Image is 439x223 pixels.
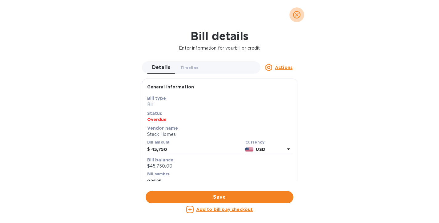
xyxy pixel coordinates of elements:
[275,65,292,70] u: Actions
[289,7,304,22] button: close
[147,131,292,138] p: Stack Homes
[147,141,169,144] label: Bill amount
[245,140,264,144] b: Currency
[180,64,199,71] span: Timeline
[147,116,292,123] p: Overdue
[256,147,265,152] b: USD
[147,177,292,186] input: Enter bill number
[147,84,194,89] b: General information
[245,148,254,152] img: USD
[146,191,293,203] button: Save
[147,111,162,116] b: Status
[152,63,171,72] span: Details
[147,145,151,154] div: $
[147,101,292,108] p: Bill
[5,45,434,51] p: Enter information for your bill or credit
[147,172,169,176] label: Bill number
[147,157,174,162] b: Bill balance
[151,193,288,201] span: Save
[151,145,243,154] input: $ Enter bill amount
[147,163,292,169] p: $45,750.00
[196,207,253,212] u: Add to bill pay checkout
[147,126,178,131] b: Vendor name
[147,96,166,101] b: Bill type
[5,30,434,43] h1: Bill details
